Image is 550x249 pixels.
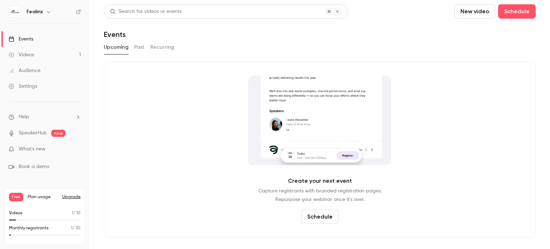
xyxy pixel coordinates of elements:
span: What's new [19,145,45,153]
span: 1 [71,226,72,230]
p: / 30 [71,225,81,231]
p: Videos [9,210,23,216]
span: new [51,130,66,137]
button: Upcoming [104,42,129,53]
a: SpeakerHub [19,129,47,137]
div: Events [9,35,33,43]
p: / 10 [72,210,81,216]
div: Videos [9,51,34,58]
button: New video [454,4,495,19]
div: Search for videos or events [110,8,182,15]
span: Book a demo [19,163,49,171]
button: Schedule [301,210,339,224]
span: Help [19,113,29,121]
div: Settings [9,83,37,90]
button: Upgrade [62,194,81,200]
span: 1 [72,211,73,215]
button: Past [134,42,145,53]
p: Monthly registrants [9,225,49,231]
h6: Fealinx [26,8,43,15]
span: Free [9,193,23,201]
button: Recurring [150,42,174,53]
p: Capture registrants with branded registration pages. Repurpose your webinar once it's over. [258,187,382,204]
img: Fealinx [9,6,20,18]
button: Schedule [498,4,536,19]
h1: Events [104,30,126,39]
span: Plan usage [28,194,58,200]
p: Create your next event [288,177,352,185]
li: help-dropdown-opener [9,113,81,121]
div: Audience [9,67,40,74]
